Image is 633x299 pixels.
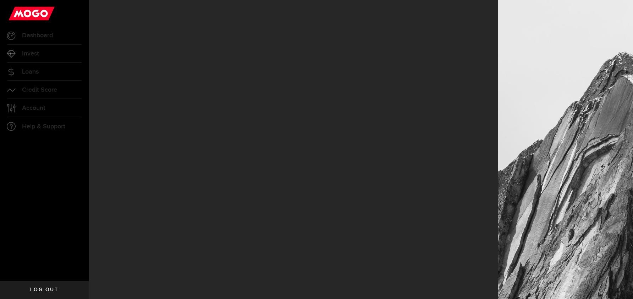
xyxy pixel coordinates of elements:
span: Credit Score [22,87,57,93]
span: Account [22,105,45,111]
span: Invest [22,50,39,57]
span: Log out [30,287,58,292]
span: Loans [22,69,39,75]
span: Help & Support [22,123,65,130]
span: Dashboard [22,32,53,39]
